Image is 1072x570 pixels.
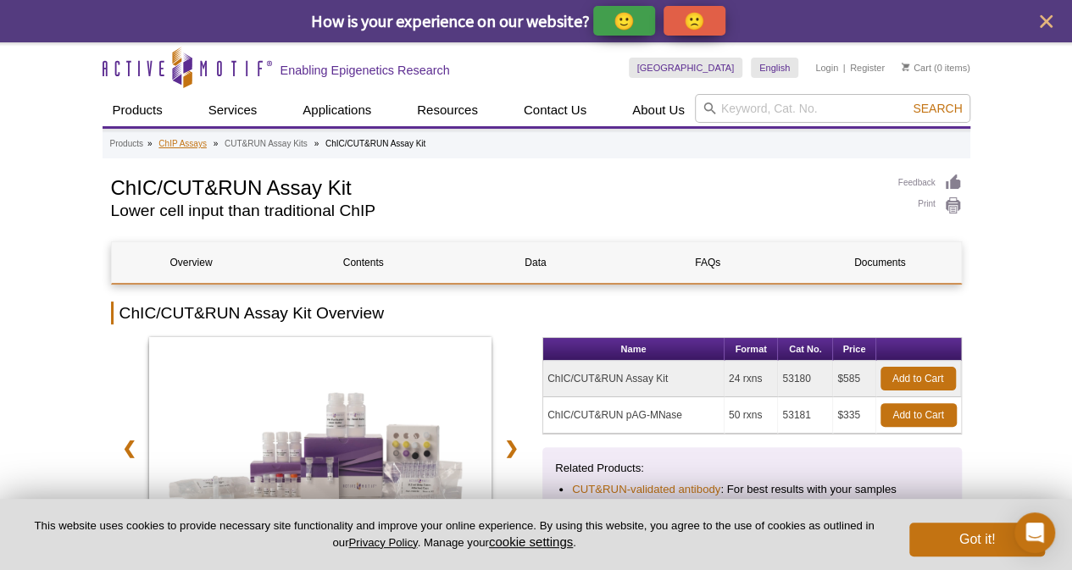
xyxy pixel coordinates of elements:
a: Add to Cart [880,367,956,390]
a: ❯ [493,429,530,468]
span: Search [913,102,962,115]
li: (0 items) [902,58,970,78]
a: Resources [407,94,488,126]
a: ChIP Assays [158,136,207,152]
h2: Enabling Epigenetics Research [280,63,450,78]
li: : For best results with your samples [572,481,932,498]
a: Register [850,62,885,74]
td: $585 [833,361,875,397]
a: ❮ [111,429,147,468]
a: English [751,58,798,78]
a: Documents [800,242,959,283]
th: Cat No. [778,338,833,361]
button: Search [908,101,967,116]
button: close [1036,11,1057,32]
button: cookie settings [489,534,573,549]
a: Contents [284,242,443,283]
td: 53180 [778,361,833,397]
td: 24 rxns [725,361,778,397]
a: [GEOGRAPHIC_DATA] [629,58,743,78]
th: Format [725,338,778,361]
a: About Us [622,94,695,126]
a: Data [456,242,615,283]
th: Name [543,338,725,361]
a: CUT&RUN Assay Kits [225,136,308,152]
h2: Lower cell input than traditional ChIP [111,203,881,219]
p: This website uses cookies to provide necessary site functionality and improve your online experie... [27,518,881,551]
a: Products [103,94,173,126]
a: Applications [292,94,381,126]
p: 🙁 [684,10,705,31]
h2: ChIC/CUT&RUN Assay Kit Overview [111,302,962,324]
td: ChIC/CUT&RUN pAG-MNase [543,397,725,434]
p: Related Products: [555,460,949,477]
input: Keyword, Cat. No. [695,94,970,123]
a: Feedback [898,174,962,192]
li: » [214,139,219,148]
a: Overview [112,242,271,283]
li: | [843,58,846,78]
p: 🙂 [614,10,635,31]
a: Add to Cart [880,403,957,427]
a: FAQs [628,242,787,283]
td: ChIC/CUT&RUN Assay Kit [543,361,725,397]
a: Print [898,196,962,215]
a: Login [815,62,838,74]
a: Services [198,94,268,126]
li: » [314,139,319,148]
a: Cart [902,62,931,74]
a: Products [110,136,143,152]
td: 50 rxns [725,397,778,434]
td: $335 [833,397,875,434]
td: 53181 [778,397,833,434]
span: How is your experience on our website? [311,10,590,31]
th: Price [833,338,875,361]
a: CUT&RUN-validated antibody [572,481,720,498]
img: Your Cart [902,63,909,71]
li: ChIC/CUT&RUN Assay Kit [325,139,425,148]
img: ChIC/CUT&RUN Assay Kit [149,337,492,566]
a: Privacy Policy [348,536,417,549]
div: Open Intercom Messenger [1014,512,1055,553]
h1: ChIC/CUT&RUN Assay Kit [111,174,881,199]
button: Got it! [909,523,1045,556]
li: » [147,139,153,148]
a: Contact Us [514,94,597,126]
